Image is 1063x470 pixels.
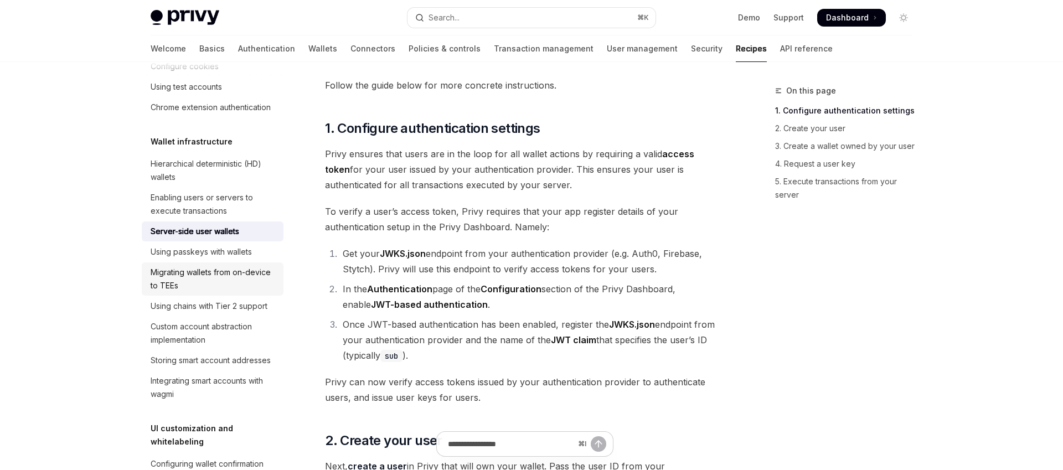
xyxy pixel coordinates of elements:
a: Using test accounts [142,77,283,97]
li: In the page of the section of the Privy Dashboard, enable . [339,281,724,312]
div: Using test accounts [151,80,222,94]
span: To verify a user’s access token, Privy requires that your app register details of your authentica... [325,204,724,235]
strong: JWKS.json [380,248,426,259]
a: Wallets [308,35,337,62]
a: Transaction management [494,35,594,62]
span: ⌘ K [637,13,649,22]
a: Chrome extension authentication [142,97,283,117]
a: Custom account abstraction implementation [142,317,283,350]
li: Once JWT-based authentication has been enabled, register the endpoint from your authentication pr... [339,317,724,363]
h5: Wallet infrastructure [151,135,233,148]
strong: JWT-based authentication [371,299,488,310]
div: Migrating wallets from on-device to TEEs [151,266,277,292]
li: Get your endpoint from your authentication provider (e.g. Auth0, Firebase, Stytch). Privy will us... [339,246,724,277]
a: Integrating smart accounts with wagmi [142,371,283,404]
a: 3. Create a wallet owned by your user [775,137,921,155]
button: Toggle dark mode [895,9,912,27]
div: Storing smart account addresses [151,354,271,367]
a: API reference [780,35,833,62]
strong: Authentication [367,283,432,295]
h5: UI customization and whitelabeling [151,422,283,448]
a: 1. Configure authentication settings [775,102,921,120]
a: Using passkeys with wallets [142,242,283,262]
button: Send message [591,436,606,452]
span: Privy ensures that users are in the loop for all wallet actions by requiring a valid for your use... [325,146,724,193]
div: Server-side user wallets [151,225,239,238]
a: Security [691,35,723,62]
strong: Configuration [481,283,541,295]
span: Dashboard [826,12,869,23]
span: Privy can now verify access tokens issued by your authentication provider to authenticate users, ... [325,374,724,405]
div: Chrome extension authentication [151,101,271,114]
a: 4. Request a user key [775,155,921,173]
a: Storing smart account addresses [142,350,283,370]
a: Enabling users or servers to execute transactions [142,188,283,221]
a: Authentication [238,35,295,62]
div: Enabling users or servers to execute transactions [151,191,277,218]
span: Follow the guide below for more concrete instructions. [325,78,724,93]
span: On this page [786,84,836,97]
a: Connectors [350,35,395,62]
div: Hierarchical deterministic (HD) wallets [151,157,277,184]
div: Using passkeys with wallets [151,245,252,259]
strong: JWT claim [551,334,596,345]
img: light logo [151,10,219,25]
a: Dashboard [817,9,886,27]
a: 5. Execute transactions from your server [775,173,921,204]
a: Demo [738,12,760,23]
div: Search... [429,11,460,24]
button: Open search [407,8,656,28]
a: Server-side user wallets [142,221,283,241]
input: Ask a question... [448,432,574,456]
span: 1. Configure authentication settings [325,120,540,137]
a: User management [607,35,678,62]
a: Basics [199,35,225,62]
a: Hierarchical deterministic (HD) wallets [142,154,283,187]
a: Support [773,12,804,23]
div: Custom account abstraction implementation [151,320,277,347]
a: Migrating wallets from on-device to TEEs [142,262,283,296]
a: Using chains with Tier 2 support [142,296,283,316]
code: sub [380,350,403,362]
a: Recipes [736,35,767,62]
strong: JWKS.json [609,319,655,330]
a: Policies & controls [409,35,481,62]
a: Welcome [151,35,186,62]
a: 2. Create your user [775,120,921,137]
div: Integrating smart accounts with wagmi [151,374,277,401]
div: Using chains with Tier 2 support [151,299,267,313]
